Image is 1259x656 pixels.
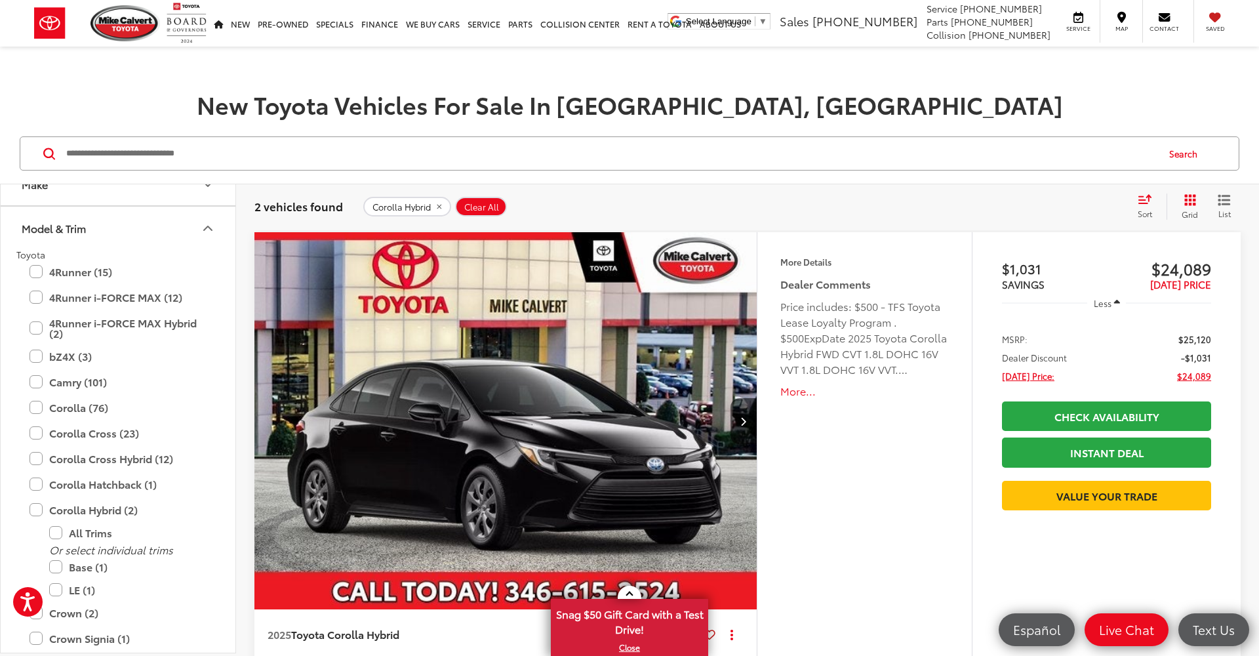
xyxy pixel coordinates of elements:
span: 2 vehicles found [254,198,343,214]
span: ▼ [759,16,767,26]
label: Corolla Cross (23) [30,422,207,445]
span: MSRP: [1002,333,1028,346]
a: 2025Toyota Corolla Hybrid [268,627,698,642]
h5: Dealer Comments [780,276,949,292]
button: List View [1208,194,1241,220]
span: Service [927,2,957,15]
span: [PHONE_NUMBER] [969,28,1050,41]
span: Snag $50 Gift Card with a Test Drive! [552,600,707,640]
span: SAVINGS [1002,277,1045,291]
label: Corolla Hatchback (1) [30,473,207,496]
label: 4Runner i-FORCE MAX (12) [30,286,207,309]
span: List [1218,208,1231,219]
a: Check Availability [1002,401,1211,431]
label: 4Runner i-FORCE MAX Hybrid (2) [30,312,207,345]
span: [PHONE_NUMBER] [951,15,1033,28]
span: Saved [1201,24,1229,33]
button: Search [1157,137,1216,170]
a: Value Your Trade [1002,481,1211,510]
span: -$1,031 [1181,351,1211,364]
span: Service [1064,24,1093,33]
button: More... [780,384,949,399]
span: Map [1107,24,1136,33]
span: Toyota Corolla Hybrid [291,626,399,642]
span: Less [1094,297,1111,309]
a: Text Us [1178,613,1249,646]
span: [PHONE_NUMBER] [812,12,917,30]
div: Model & Trim [22,222,86,234]
label: All Trims [49,522,207,544]
span: Sales [780,12,809,30]
button: Grid View [1167,194,1208,220]
button: Clear All [455,197,507,216]
span: $24,089 [1107,258,1212,278]
div: Make [22,178,48,190]
label: 4Runner (15) [30,260,207,283]
img: Mike Calvert Toyota [90,5,160,41]
button: Less [1087,291,1127,315]
input: Search by Make, Model, or Keyword [65,138,1157,169]
button: Actions [721,623,744,646]
button: Next image [730,398,757,444]
span: Contact [1149,24,1179,33]
h4: More Details [780,257,949,266]
button: Select sort value [1131,194,1167,220]
span: [PHONE_NUMBER] [960,2,1042,15]
label: Base (1) [49,556,207,579]
div: Model & Trim [200,220,216,236]
a: 2025 Toyota Corolla Hybrid2025 Toyota Corolla Hybrid2025 Toyota Corolla Hybrid2025 Toyota Corolla... [254,232,758,609]
label: Crown Signia (1) [30,627,207,650]
label: Camry (101) [30,371,207,394]
button: Model & TrimModel & Trim [1,207,237,249]
span: Collision [927,28,966,41]
span: $24,089 [1177,369,1211,382]
span: Parts [927,15,948,28]
span: Sort [1138,208,1152,219]
div: 2025 Toyota Corolla Hybrid Base 0 [254,232,758,609]
span: Text Us [1186,621,1241,638]
span: Español [1007,621,1067,638]
span: $1,031 [1002,258,1107,278]
img: 2025 Toyota Corolla Hybrid [254,232,758,611]
a: Español [999,613,1075,646]
span: dropdown dots [730,629,733,640]
button: remove Corolla%20Hybrid [363,197,451,216]
span: [DATE] Price: [1002,369,1054,382]
label: Corolla (76) [30,396,207,419]
label: Crown (2) [30,602,207,625]
span: $25,120 [1178,333,1211,346]
span: 2025 [268,626,291,642]
a: Instant Deal [1002,438,1211,467]
label: LE (1) [49,579,207,602]
label: Corolla Cross Hybrid (12) [30,447,207,470]
div: Price includes: $500 - TFS Toyota Lease Loyalty Program . $500ExpDate 2025 Toyota Corolla Hybrid ... [780,298,949,377]
span: Clear All [464,202,499,213]
i: Or select individual trims [49,542,173,557]
a: Live Chat [1085,613,1169,646]
span: Toyota [16,248,45,261]
span: Dealer Discount [1002,351,1067,364]
span: Grid [1182,209,1198,220]
span: Live Chat [1092,621,1161,638]
span: Select Language [686,16,751,26]
label: Corolla Hybrid (2) [30,499,207,522]
span: [DATE] PRICE [1150,277,1211,291]
label: bZ4X (3) [30,345,207,368]
span: Corolla Hybrid [372,202,431,213]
